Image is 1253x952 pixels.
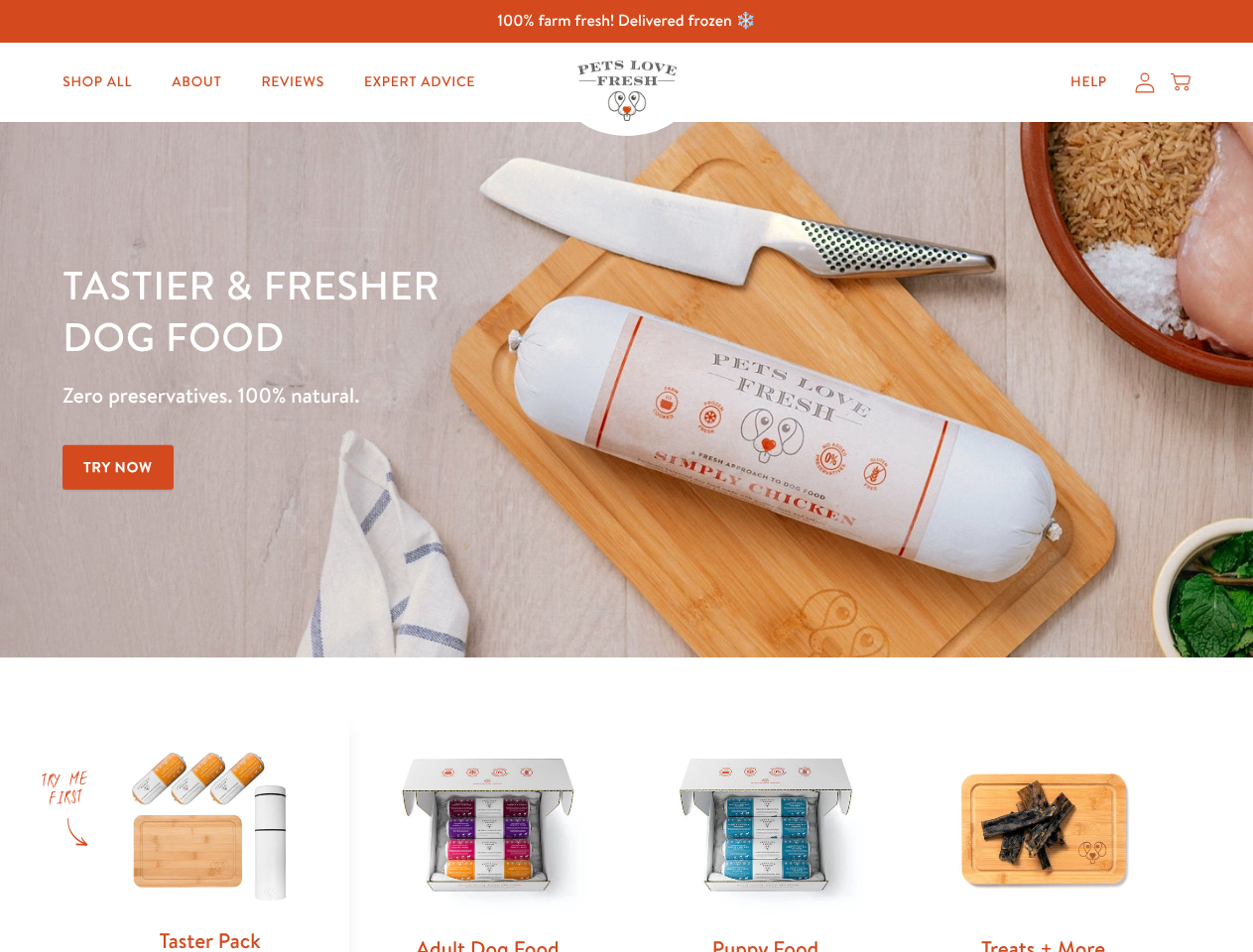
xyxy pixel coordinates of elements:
p: Zero preservatives. 100% natural. [63,378,814,414]
a: Expert Advice [348,62,491,102]
a: Shop All [47,62,148,102]
a: Try Now [63,445,174,490]
h1: Tastier & fresher dog food [63,259,814,362]
a: About [156,62,237,102]
img: Pets Love Fresh [577,60,677,121]
a: Reviews [245,62,339,102]
a: Help [1055,62,1123,102]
